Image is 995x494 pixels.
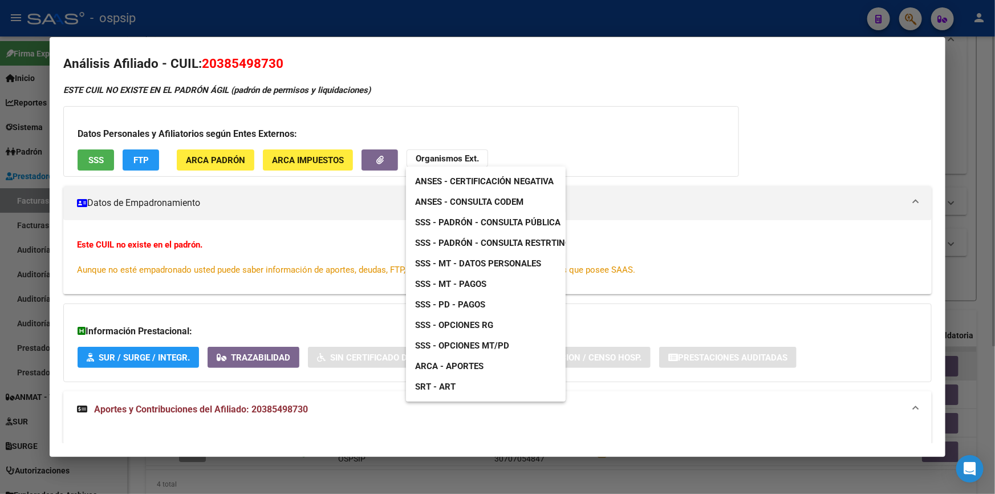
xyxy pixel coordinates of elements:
span: ANSES - Certificación Negativa [415,176,554,187]
div: Open Intercom Messenger [956,455,984,483]
span: SSS - Opciones RG [415,320,493,330]
a: SRT - ART [406,376,566,397]
a: SSS - MT - Datos Personales [406,253,550,274]
a: SSS - Padrón - Consulta Restrtingida [406,233,594,253]
span: SSS - MT - Datos Personales [415,258,541,269]
a: SSS - Opciones RG [406,315,502,335]
a: SSS - PD - Pagos [406,294,494,315]
a: SSS - MT - Pagos [406,274,496,294]
a: ARCA - Aportes [406,356,493,376]
a: ANSES - Consulta CODEM [406,192,533,212]
span: SSS - Padrón - Consulta Restrtingida [415,238,584,248]
span: SSS - Opciones MT/PD [415,341,509,351]
a: ANSES - Certificación Negativa [406,171,563,192]
span: ANSES - Consulta CODEM [415,197,523,207]
span: SSS - MT - Pagos [415,279,486,289]
span: SRT - ART [415,382,456,392]
a: SSS - Padrón - Consulta Pública [406,212,570,233]
span: ARCA - Aportes [415,361,484,371]
a: SSS - Opciones MT/PD [406,335,518,356]
span: SSS - Padrón - Consulta Pública [415,217,561,228]
span: SSS - PD - Pagos [415,299,485,310]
